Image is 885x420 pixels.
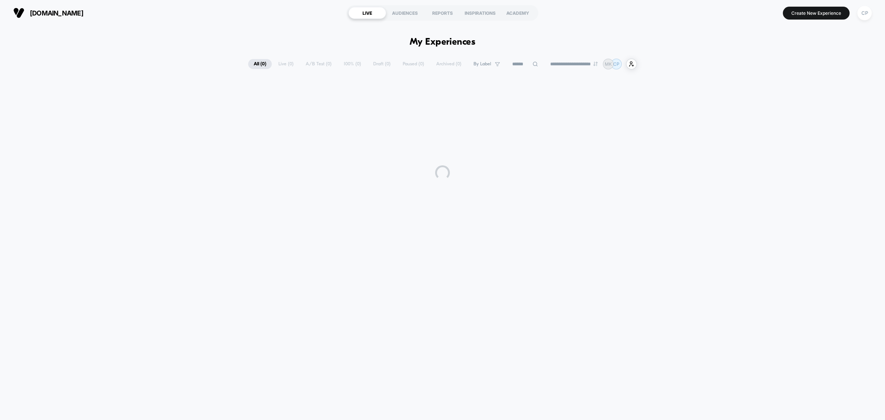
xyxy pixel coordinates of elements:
div: REPORTS [424,7,461,19]
span: All ( 0 ) [248,59,272,69]
img: end [593,62,598,66]
div: ACADEMY [499,7,537,19]
button: Create New Experience [783,7,850,20]
img: Visually logo [13,7,24,18]
button: [DOMAIN_NAME] [11,7,86,19]
h1: My Experiences [410,37,476,48]
div: INSPIRATIONS [461,7,499,19]
div: LIVE [348,7,386,19]
div: AUDIENCES [386,7,424,19]
p: CP [613,61,619,67]
p: MK [605,61,612,67]
span: By Label [473,61,491,67]
span: [DOMAIN_NAME] [30,9,83,17]
div: CP [857,6,872,20]
button: CP [855,6,874,21]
